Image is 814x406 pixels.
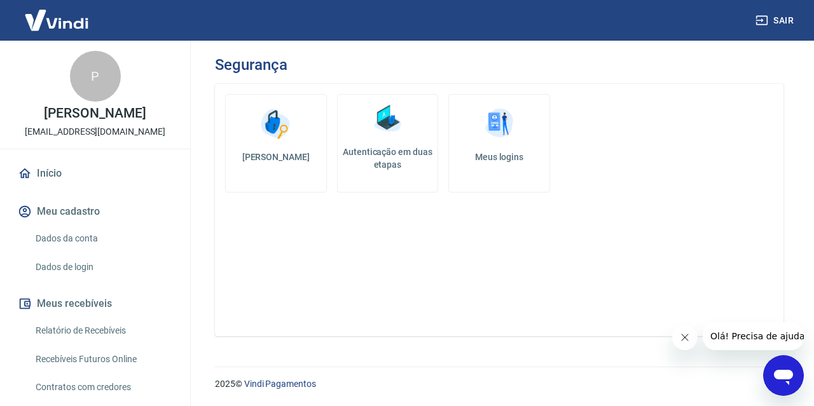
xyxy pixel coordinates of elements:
[70,51,121,102] div: P
[15,159,175,187] a: Início
[215,56,287,74] h3: Segurança
[31,254,175,280] a: Dados de login
[753,9,799,32] button: Sair
[343,145,433,171] h5: Autenticação em duas etapas
[31,374,175,400] a: Contratos com credores
[25,125,165,139] p: [EMAIL_ADDRESS][DOMAIN_NAME]
[244,379,316,389] a: Vindi Pagamentos
[763,355,804,396] iframe: Botão para abrir a janela de mensagens
[31,226,175,252] a: Dados da conta
[225,94,327,193] a: [PERSON_NAME]
[44,107,146,120] p: [PERSON_NAME]
[672,325,698,350] iframe: Fechar mensagem
[337,94,439,193] a: Autenticação em duas etapas
[8,9,107,19] span: Olá! Precisa de ajuda?
[15,290,175,318] button: Meus recebíveis
[31,318,175,344] a: Relatório de Recebíveis
[15,1,98,39] img: Vindi
[480,105,518,143] img: Meus logins
[459,151,539,163] h5: Meus logins
[215,377,783,391] p: 2025 ©
[368,100,406,138] img: Autenticação em duas etapas
[448,94,550,193] a: Meus logins
[703,322,804,350] iframe: Mensagem da empresa
[31,346,175,372] a: Recebíveis Futuros Online
[236,151,316,163] h5: [PERSON_NAME]
[257,105,295,143] img: Alterar senha
[15,198,175,226] button: Meu cadastro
